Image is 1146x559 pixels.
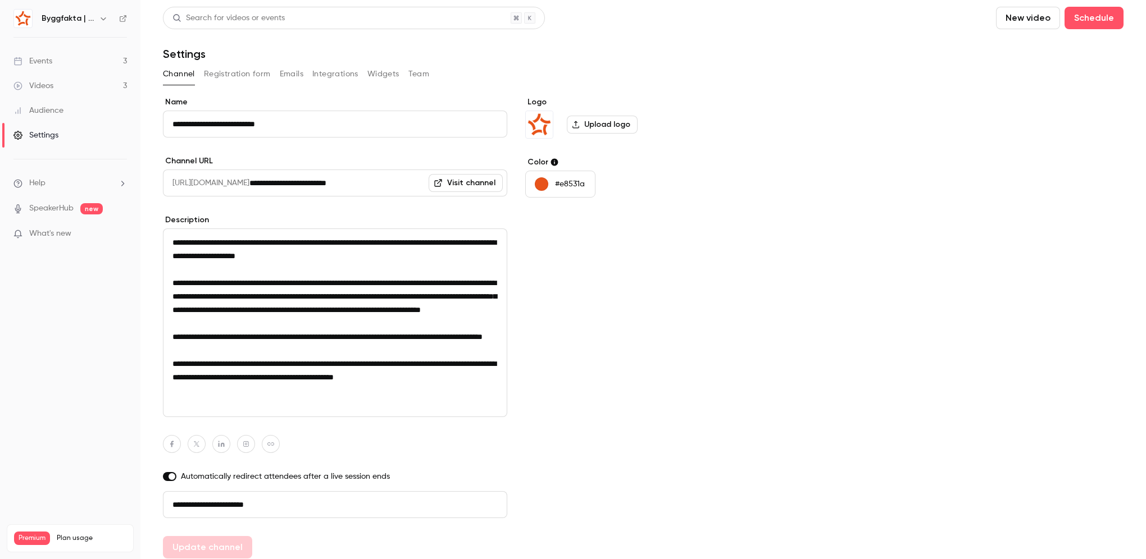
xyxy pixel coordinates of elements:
label: Automatically redirect attendees after a live session ends [163,471,507,482]
img: Byggfakta | Powered by Hubexo [14,10,32,28]
button: Channel [163,65,195,83]
label: Logo [525,97,698,108]
span: Help [29,177,46,189]
a: Visit channel [429,174,503,192]
section: Logo [525,97,698,139]
button: Schedule [1065,7,1124,29]
button: #e8531a [525,171,595,198]
label: Description [163,214,507,226]
div: Videos [13,80,53,91]
div: Search for videos or events [172,12,285,24]
div: Events [13,56,52,67]
button: Registration form [204,65,271,83]
div: Settings [13,130,58,141]
button: Integrations [312,65,358,83]
p: #e8531a [555,178,585,190]
div: Audience [13,105,63,116]
h6: Byggfakta | Powered by Hubexo [42,13,94,24]
span: new [80,203,103,214]
button: Widgets [367,65,399,83]
label: Channel URL [163,155,507,167]
li: help-dropdown-opener [13,177,127,189]
a: SpeakerHub [29,203,74,214]
span: [URL][DOMAIN_NAME] [163,169,249,196]
button: Emails [280,65,303,83]
button: Team [408,65,430,83]
h1: Settings [163,47,206,61]
label: Color [525,157,698,168]
label: Upload logo [567,116,638,134]
span: What's new [29,228,71,240]
button: New video [996,7,1060,29]
label: Name [163,97,507,108]
span: Premium [14,531,50,545]
img: Byggfakta | Powered by Hubexo [526,111,553,138]
span: Plan usage [57,534,126,543]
